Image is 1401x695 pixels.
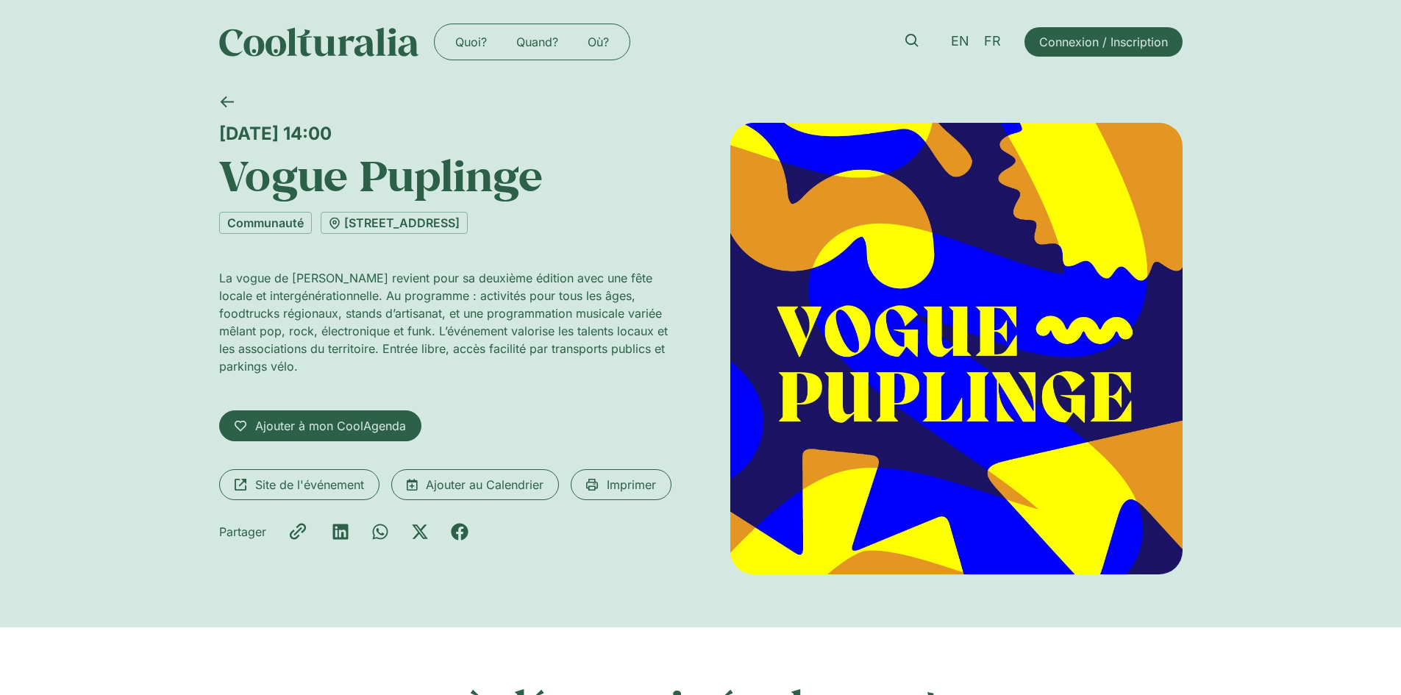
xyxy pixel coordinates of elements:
a: Communauté [219,212,312,234]
h1: Vogue Puplinge [219,150,671,200]
a: Où? [573,30,624,54]
a: FR [977,31,1008,52]
a: Quand? [502,30,573,54]
span: Site de l'événement [255,476,364,493]
p: La vogue de [PERSON_NAME] revient pour sa deuxième édition avec une fête locale et intergénératio... [219,269,671,375]
nav: Menu [441,30,624,54]
a: EN [944,31,977,52]
span: Ajouter à mon CoolAgenda [255,417,406,435]
div: Partager sur whatsapp [371,523,389,541]
a: Quoi? [441,30,502,54]
div: Partager sur linkedin [332,523,349,541]
a: [STREET_ADDRESS] [321,212,468,234]
div: Partager sur facebook [451,523,468,541]
span: Imprimer [607,476,656,493]
div: Partager [219,523,266,541]
a: Site de l'événement [219,469,379,500]
div: Partager sur x-twitter [411,523,429,541]
a: Ajouter à mon CoolAgenda [219,410,421,441]
span: FR [984,34,1001,49]
span: Connexion / Inscription [1039,33,1168,51]
a: Connexion / Inscription [1024,27,1183,57]
span: Ajouter au Calendrier [426,476,543,493]
span: EN [951,34,969,49]
div: [DATE] 14:00 [219,123,671,144]
a: Imprimer [571,469,671,500]
a: Ajouter au Calendrier [391,469,559,500]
